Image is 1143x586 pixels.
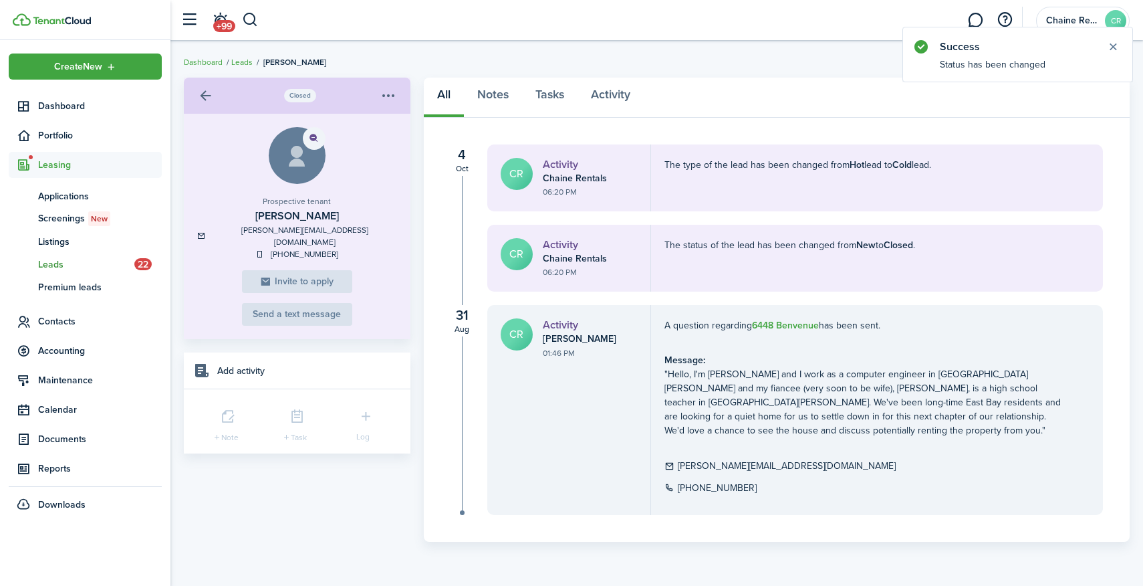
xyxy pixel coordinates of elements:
[38,314,162,328] span: Contacts
[38,280,162,294] span: Premium leads
[38,403,162,417] span: Calendar
[213,20,235,32] span: +99
[9,93,162,119] a: Dashboard
[903,58,1132,82] notify-body: Status has been changed
[38,498,86,512] span: Downloads
[54,62,102,72] span: Create New
[9,54,162,80] button: Open menu
[38,235,162,249] span: Listings
[451,165,474,173] div: Oct
[9,230,162,253] a: Listings
[963,3,988,37] a: Messaging
[543,253,635,265] div: Chaine Rentals
[892,158,912,172] b: Cold
[664,158,1066,172] p: The type of the lead has been changed from lead to lead.
[678,460,896,474] span: [PERSON_NAME][EMAIL_ADDRESS][DOMAIN_NAME]
[38,158,162,172] span: Leasing
[38,432,162,446] span: Documents
[194,84,217,107] a: Back
[856,238,876,252] b: New
[543,173,635,185] div: Chaine Rentals
[522,78,578,118] a: Tasks
[9,456,162,482] a: Reports
[1104,37,1122,56] button: Close notify
[993,9,1016,31] button: Open resource center
[231,56,253,68] a: Leads
[38,211,162,226] span: Screenings
[9,253,162,276] a: Leads22
[543,318,635,332] h3: Activity
[378,84,407,107] button: Open menu
[664,353,1066,437] p: "Hello, I'm [PERSON_NAME] and I work as a computer engineer in [GEOGRAPHIC_DATA][PERSON_NAME] and...
[501,318,533,351] avatar-text: CR
[134,258,152,270] span: 22
[242,9,259,31] button: Search
[33,17,91,25] img: TenantCloud
[197,208,397,224] h3: [PERSON_NAME]
[501,158,533,190] avatar-text: CR
[38,373,162,387] span: Maintenance
[543,266,635,278] div: 06:20 PM
[664,353,705,367] b: Message:
[207,3,233,37] a: Notifications
[464,78,522,118] a: Notes
[940,39,1094,55] notify-title: Success
[9,207,162,230] a: ScreeningsNew
[284,89,316,102] status: Closed
[578,78,644,118] a: Activity
[9,276,162,298] a: Premium leads
[1105,10,1126,31] avatar-text: CR
[543,333,635,345] div: [PERSON_NAME]
[91,213,108,225] span: New
[884,238,913,252] b: Closed
[38,189,162,203] span: Applications
[38,344,162,358] span: Accounting
[752,318,819,332] a: 6448 Benvenue
[451,305,474,325] div: 31
[678,481,757,495] span: [PHONE_NUMBER]
[184,56,223,68] a: Dashboard
[263,195,331,207] span: Prospective tenant
[1046,16,1100,25] span: Chaine Rentals
[38,99,162,113] span: Dashboard
[543,238,635,252] h3: Activity
[38,258,134,272] span: Leads
[451,325,474,333] div: Aug
[543,186,635,198] div: 06:20 PM
[271,248,338,260] a: [PHONE_NUMBER]
[451,144,474,165] div: 4
[543,347,635,359] div: 01:46 PM
[38,128,162,142] span: Portfolio
[38,462,162,476] span: Reports
[217,364,265,378] h4: Add activity
[9,185,162,207] a: Applications
[176,7,202,33] button: Open sidebar
[543,158,635,171] h3: Activity
[263,56,326,68] span: [PERSON_NAME]
[664,238,1066,252] p: The status of the lead has been changed from to .
[501,238,533,270] avatar-text: CR
[850,158,864,172] b: Hot
[241,224,368,248] a: [PERSON_NAME][EMAIL_ADDRESS][DOMAIN_NAME]
[664,318,1066,332] p: A question regarding has been sent.
[13,13,31,26] img: TenantCloud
